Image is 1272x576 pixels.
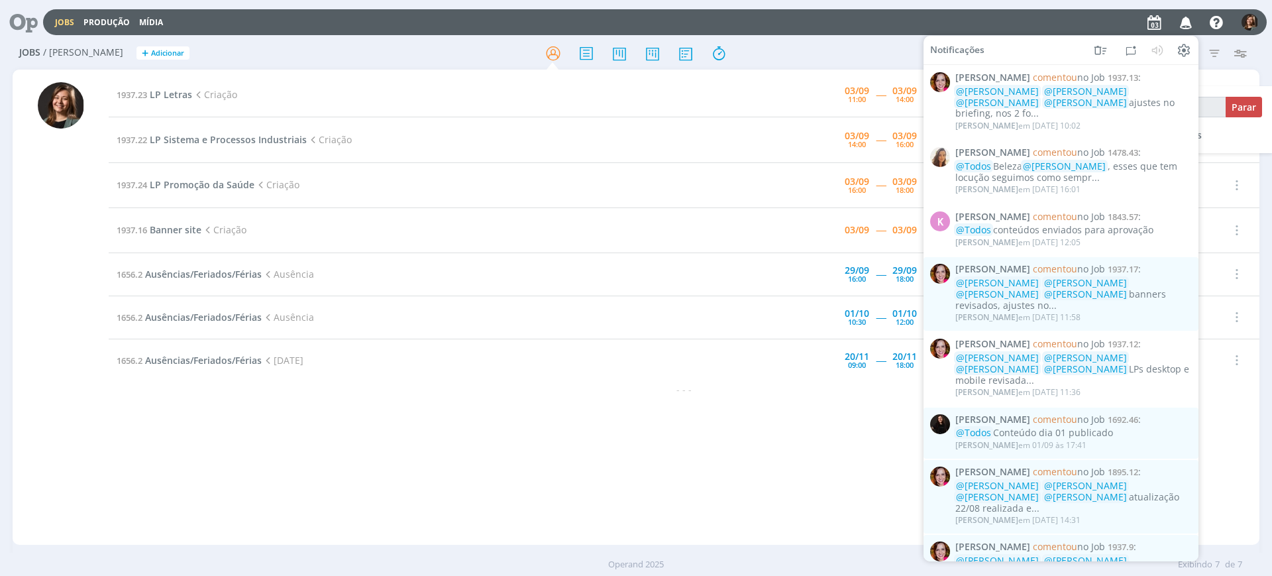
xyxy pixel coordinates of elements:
[1033,262,1077,275] span: comentou
[956,95,1039,108] span: @[PERSON_NAME]
[956,223,991,236] span: @Todos
[262,311,314,323] span: Ausência
[930,211,950,231] div: K
[955,414,1030,425] span: [PERSON_NAME]
[955,542,1191,553] span: :
[150,133,307,146] span: LP Sistema e Processos Industriais
[896,318,914,325] div: 12:00
[848,318,866,325] div: 10:30
[955,86,1191,119] div: ajustes no briefing, nos 2 fo...
[254,178,299,191] span: Criação
[955,161,1191,184] div: Beleza , esses que tem locução seguimos como sempr...
[955,72,1030,84] span: [PERSON_NAME]
[845,266,869,275] div: 29/09
[845,352,869,361] div: 20/11
[955,238,1081,247] div: em [DATE] 12:05
[955,72,1191,84] span: :
[1108,541,1134,553] span: 1937.9
[956,426,991,439] span: @Todos
[955,467,1191,478] span: :
[43,47,123,58] span: / [PERSON_NAME]
[892,266,917,275] div: 29/09
[117,179,147,191] span: 1937.24
[109,382,1259,396] div: - - -
[38,82,84,129] img: L
[1044,95,1127,108] span: @[PERSON_NAME]
[876,311,886,323] span: -----
[1178,558,1212,571] span: Exibindo
[956,554,1039,567] span: @[PERSON_NAME]
[150,223,201,236] span: Banner site
[117,178,254,191] a: 1937.24LP Promoção da Saúde
[151,49,184,58] span: Adicionar
[955,313,1081,322] div: em [DATE] 11:58
[956,479,1039,492] span: @[PERSON_NAME]
[955,467,1030,478] span: [PERSON_NAME]
[117,312,142,323] span: 1656.2
[955,225,1191,236] div: conteúdos enviados para aprovação
[876,133,886,146] span: -----
[135,17,167,28] button: Mídia
[1033,412,1105,425] span: no Job
[1033,209,1077,222] span: comentou
[1044,554,1127,567] span: @[PERSON_NAME]
[1033,465,1077,478] span: comentou
[136,46,189,60] button: +Adicionar
[1044,85,1127,97] span: @[PERSON_NAME]
[117,133,307,146] a: 1937.22LP Sistema e Processos Industriais
[117,268,262,280] a: 1656.2Ausências/Feriados/Férias
[1108,210,1138,222] span: 1843.57
[117,355,142,367] span: 1656.2
[956,363,1039,375] span: @[PERSON_NAME]
[117,223,201,236] a: 1937.16Banner site
[955,147,1191,158] span: :
[896,361,914,369] div: 18:00
[956,288,1039,300] span: @[PERSON_NAME]
[955,388,1081,397] div: em [DATE] 11:36
[1044,490,1127,502] span: @[PERSON_NAME]
[955,312,1018,323] span: [PERSON_NAME]
[956,490,1039,502] span: @[PERSON_NAME]
[955,514,1018,526] span: [PERSON_NAME]
[1044,351,1127,364] span: @[PERSON_NAME]
[930,339,950,359] img: B
[955,264,1191,275] span: :
[845,309,869,318] div: 01/10
[1023,160,1106,172] span: @[PERSON_NAME]
[307,133,352,146] span: Criação
[83,17,130,28] a: Produção
[1044,288,1127,300] span: @[PERSON_NAME]
[1033,71,1105,84] span: no Job
[930,44,984,56] span: Notificações
[1232,101,1256,113] span: Parar
[955,428,1191,439] div: Conteúdo dia 01 publicado
[117,354,262,367] a: 1656.2Ausências/Feriados/Férias
[845,86,869,95] div: 03/09
[1044,479,1127,492] span: @[PERSON_NAME]
[955,339,1030,350] span: [PERSON_NAME]
[117,268,142,280] span: 1656.2
[1033,262,1105,275] span: no Job
[955,339,1191,350] span: :
[955,147,1030,158] span: [PERSON_NAME]
[845,177,869,186] div: 03/09
[892,352,917,361] div: 20/11
[117,89,147,101] span: 1937.23
[1108,263,1138,275] span: 1937.17
[876,354,886,367] span: -----
[956,276,1039,289] span: @[PERSON_NAME]
[1242,14,1258,30] img: L
[1108,72,1138,84] span: 1937.13
[955,441,1086,450] div: em 01/09 às 17:41
[955,120,1018,131] span: [PERSON_NAME]
[1033,146,1105,158] span: no Job
[930,467,950,487] img: B
[117,311,262,323] a: 1656.2Ausências/Feriados/Férias
[117,88,192,101] a: 1937.23LP Letras
[955,353,1191,386] div: LPs desktop e mobile revisada...
[51,17,78,28] button: Jobs
[192,88,237,101] span: Criação
[848,361,866,369] div: 09:00
[1241,11,1259,34] button: L
[1033,465,1105,478] span: no Job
